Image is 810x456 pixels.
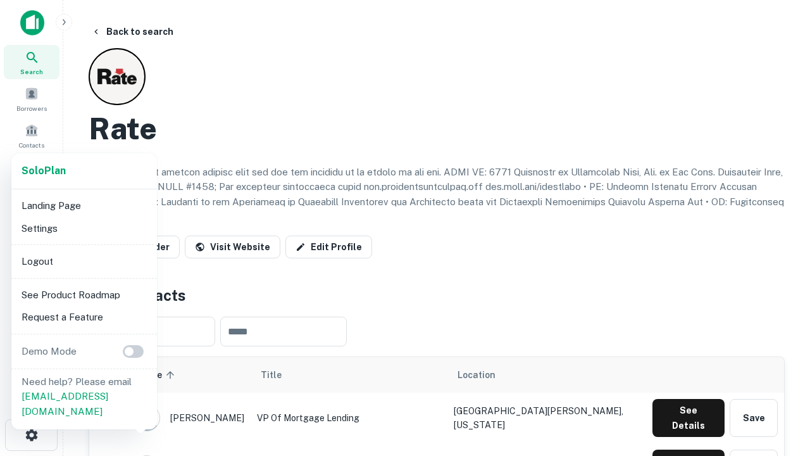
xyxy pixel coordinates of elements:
strong: Solo Plan [22,165,66,177]
a: [EMAIL_ADDRESS][DOMAIN_NAME] [22,391,108,417]
p: Demo Mode [16,344,82,359]
iframe: Chat Widget [747,355,810,415]
li: Logout [16,250,152,273]
a: SoloPlan [22,163,66,179]
li: See Product Roadmap [16,284,152,307]
li: Landing Page [16,194,152,217]
li: Request a Feature [16,306,152,329]
li: Settings [16,217,152,240]
p: Need help? Please email [22,374,147,419]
